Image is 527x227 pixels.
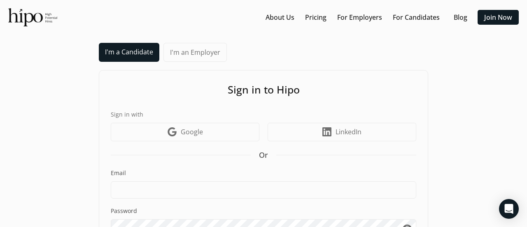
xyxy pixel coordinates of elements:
a: For Candidates [393,12,440,22]
button: About Us [262,10,298,25]
img: official-logo [8,8,57,26]
span: Google [181,127,203,137]
a: Join Now [484,12,512,22]
a: LinkedIn [268,123,416,141]
label: Email [111,169,416,177]
button: For Candidates [389,10,443,25]
div: Open Intercom Messenger [499,199,519,219]
a: Pricing [305,12,326,22]
button: For Employers [334,10,385,25]
a: About Us [266,12,294,22]
a: I'm a Candidate [99,43,159,62]
button: Pricing [302,10,330,25]
button: Blog [447,10,473,25]
span: LinkedIn [336,127,361,137]
h1: Sign in to Hipo [111,82,416,98]
label: Password [111,207,416,215]
a: Google [111,123,259,141]
a: For Employers [337,12,382,22]
span: Or [259,150,268,161]
button: Join Now [478,10,519,25]
label: Sign in with [111,110,416,119]
a: I'm an Employer [163,43,227,62]
a: Blog [454,12,467,22]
